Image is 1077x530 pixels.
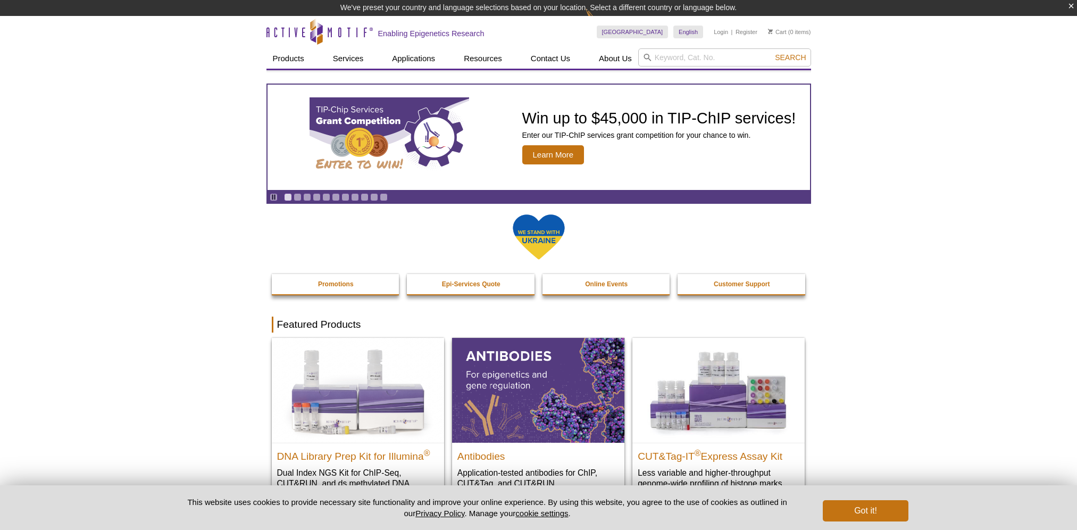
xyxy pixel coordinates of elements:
[457,467,619,489] p: Application-tested antibodies for ChIP, CUT&Tag, and CUT&RUN.
[522,110,796,126] h2: Win up to $45,000 in TIP-ChIP services!
[424,448,430,457] sup: ®
[714,28,728,36] a: Login
[515,509,568,518] button: cookie settings
[772,53,809,62] button: Search
[678,274,806,294] a: Customer Support
[736,28,757,36] a: Register
[638,446,799,462] h2: CUT&Tag-IT Express Assay Kit
[442,280,500,288] strong: Epi-Services Quote
[272,317,806,333] h2: Featured Products
[313,193,321,201] a: Go to slide 4
[512,213,565,261] img: We Stand With Ukraine
[272,274,400,294] a: Promotions
[522,130,796,140] p: Enter our TIP-ChIP services grant competition for your chance to win.
[332,193,340,201] a: Go to slide 6
[673,26,703,38] a: English
[452,338,624,499] a: All Antibodies Antibodies Application-tested antibodies for ChIP, CUT&Tag, and CUT&RUN.
[524,48,577,69] a: Contact Us
[378,29,485,38] h2: Enabling Epigenetics Research
[415,509,464,518] a: Privacy Policy
[768,29,773,34] img: Your Cart
[731,26,733,38] li: |
[522,145,585,164] span: Learn More
[272,338,444,442] img: DNA Library Prep Kit for Illumina
[318,280,354,288] strong: Promotions
[361,193,369,201] a: Go to slide 9
[632,338,805,442] img: CUT&Tag-IT® Express Assay Kit
[597,26,669,38] a: [GEOGRAPHIC_DATA]
[592,48,638,69] a: About Us
[268,85,810,190] article: TIP-ChIP Services Grant Competition
[272,338,444,510] a: DNA Library Prep Kit for Illumina DNA Library Prep Kit for Illumina® Dual Index NGS Kit for ChIP-...
[277,446,439,462] h2: DNA Library Prep Kit for Illumina
[457,446,619,462] h2: Antibodies
[169,496,806,519] p: This website uses cookies to provide necessary site functionality and improve your online experie...
[714,280,770,288] strong: Customer Support
[351,193,359,201] a: Go to slide 8
[452,338,624,442] img: All Antibodies
[823,500,908,521] button: Got it!
[386,48,441,69] a: Applications
[638,467,799,489] p: Less variable and higher-throughput genome-wide profiling of histone marks​.
[380,193,388,201] a: Go to slide 11
[327,48,370,69] a: Services
[695,448,701,457] sup: ®
[370,193,378,201] a: Go to slide 10
[585,280,628,288] strong: Online Events
[586,8,614,33] img: Change Here
[310,97,469,177] img: TIP-ChIP Services Grant Competition
[457,48,508,69] a: Resources
[542,274,671,294] a: Online Events
[632,338,805,499] a: CUT&Tag-IT® Express Assay Kit CUT&Tag-IT®Express Assay Kit Less variable and higher-throughput ge...
[266,48,311,69] a: Products
[294,193,302,201] a: Go to slide 2
[277,467,439,500] p: Dual Index NGS Kit for ChIP-Seq, CUT&RUN, and ds methylated DNA assays.
[638,48,811,67] input: Keyword, Cat. No.
[768,28,787,36] a: Cart
[268,85,810,190] a: TIP-ChIP Services Grant Competition Win up to $45,000 in TIP-ChIP services! Enter our TIP-ChIP se...
[775,53,806,62] span: Search
[768,26,811,38] li: (0 items)
[303,193,311,201] a: Go to slide 3
[407,274,536,294] a: Epi-Services Quote
[284,193,292,201] a: Go to slide 1
[322,193,330,201] a: Go to slide 5
[270,193,278,201] a: Toggle autoplay
[341,193,349,201] a: Go to slide 7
